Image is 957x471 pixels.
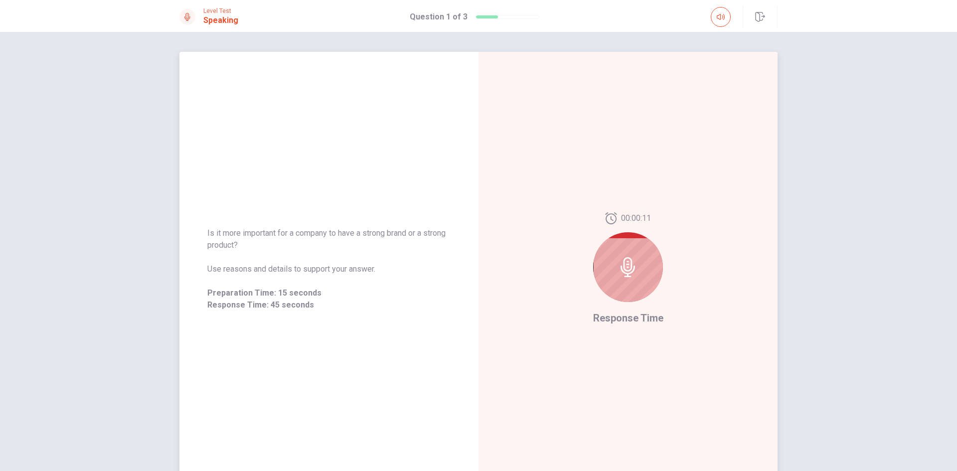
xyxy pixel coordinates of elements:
[203,14,238,26] h1: Speaking
[203,7,238,14] span: Level Test
[207,227,451,251] span: Is it more important for a company to have a strong brand or a strong product?
[410,11,468,23] h1: Question 1 of 3
[207,263,451,275] span: Use reasons and details to support your answer.
[207,299,451,311] span: Response Time: 45 seconds
[207,287,451,299] span: Preparation Time: 15 seconds
[621,212,651,224] span: 00:00:11
[593,312,663,324] span: Response Time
